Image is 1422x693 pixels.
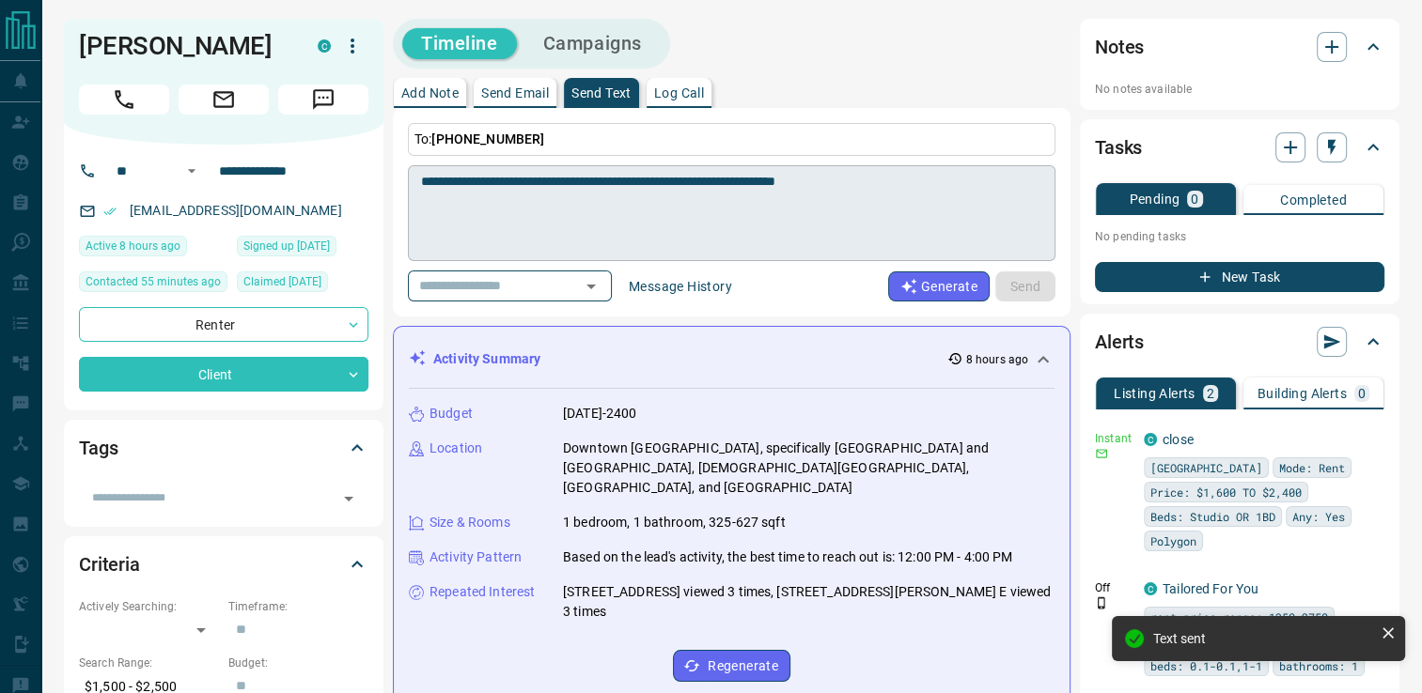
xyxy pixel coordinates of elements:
div: Renter [79,307,368,342]
button: Open [578,273,604,300]
span: Claimed [DATE] [243,272,321,291]
span: rent price range: 1350,2750 [1150,608,1328,626]
div: Tags [79,425,368,470]
span: Price: $1,600 TO $2,400 [1150,483,1302,501]
h2: Tags [79,433,117,463]
p: 2 [1207,387,1214,400]
div: condos.ca [1144,582,1157,595]
button: Generate [888,271,990,301]
span: Beds: Studio OR 1BD [1150,507,1275,526]
span: Message [278,85,368,115]
div: Client [79,357,368,392]
p: Send Email [481,86,549,100]
div: condos.ca [1144,433,1157,446]
p: 1 bedroom, 1 bathroom, 325-627 sqft [563,513,786,532]
p: Send Text [571,86,632,100]
button: Campaigns [524,28,661,59]
div: Notes [1095,24,1384,69]
p: Building Alerts [1258,387,1347,400]
p: Downtown [GEOGRAPHIC_DATA], specifically [GEOGRAPHIC_DATA] and [GEOGRAPHIC_DATA], [DEMOGRAPHIC_DA... [563,439,1055,498]
p: Based on the lead's activity, the best time to reach out is: 12:00 PM - 4:00 PM [563,547,1012,567]
p: Timeframe: [228,598,368,615]
p: 0 [1358,387,1366,400]
p: Location [430,439,482,458]
p: Search Range: [79,654,219,671]
a: Tailored For You [1163,581,1258,596]
svg: Email Verified [103,205,117,218]
div: Text sent [1153,631,1373,646]
p: Activity Pattern [430,547,522,567]
div: Activity Summary8 hours ago [409,342,1055,377]
p: 8 hours ago [966,351,1028,368]
p: Completed [1280,193,1347,207]
a: [EMAIL_ADDRESS][DOMAIN_NAME] [130,203,342,218]
span: Contacted 55 minutes ago [86,272,221,291]
p: Budget: [228,654,368,671]
h1: [PERSON_NAME] [79,31,289,61]
div: condos.ca [318,39,331,53]
p: [STREET_ADDRESS] viewed 3 times, [STREET_ADDRESS][PERSON_NAME] E viewed 3 times [563,582,1055,622]
span: Call [79,85,169,115]
span: Active 8 hours ago [86,237,180,255]
p: To: [408,123,1055,156]
button: Timeline [402,28,517,59]
p: Size & Rooms [430,513,510,532]
button: Regenerate [673,650,790,682]
span: [PHONE_NUMBER] [431,131,544,146]
svg: Push Notification Only [1095,596,1108,609]
p: Budget [430,404,473,423]
div: Thu Aug 14 2025 [79,271,227,298]
div: Wed Jul 02 2025 [237,271,368,298]
p: Repeated Interest [430,582,535,602]
p: 0 [1191,192,1198,206]
h2: Criteria [79,549,140,579]
button: Open [180,160,203,182]
p: Add Note [401,86,459,100]
span: Mode: Rent [1279,458,1345,477]
div: Tue Jul 01 2025 [237,236,368,262]
p: [DATE]-2400 [563,404,636,423]
div: Tasks [1095,125,1384,170]
p: No notes available [1095,81,1384,98]
span: Polygon [1150,531,1196,550]
h2: Notes [1095,32,1144,62]
span: Any: Yes [1292,507,1345,526]
div: Criteria [79,542,368,587]
p: Instant [1095,430,1133,447]
span: Email [179,85,269,115]
p: Log Call [654,86,704,100]
a: close [1163,432,1194,447]
h2: Tasks [1095,132,1142,162]
span: [GEOGRAPHIC_DATA] [1150,458,1262,477]
span: Signed up [DATE] [243,237,330,255]
h2: Alerts [1095,327,1144,357]
p: Actively Searching: [79,598,219,615]
button: New Task [1095,262,1384,292]
p: No pending tasks [1095,223,1384,251]
div: Thu Aug 14 2025 [79,236,227,262]
div: Alerts [1095,319,1384,364]
p: Off [1095,579,1133,596]
button: Message History [617,271,743,301]
p: Activity Summary [433,349,540,369]
button: Open [336,485,362,512]
svg: Email [1095,447,1108,460]
p: Listing Alerts [1114,387,1195,400]
p: Pending [1129,192,1180,206]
